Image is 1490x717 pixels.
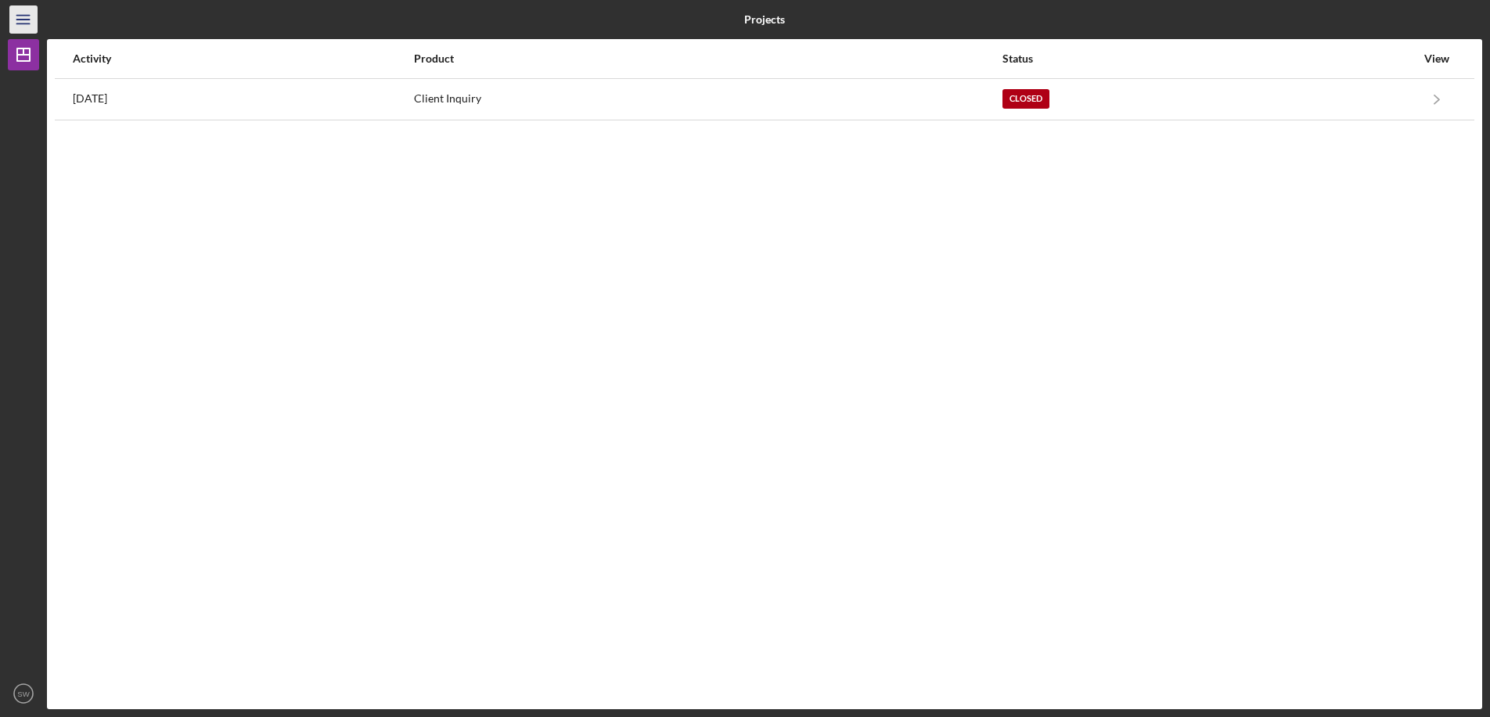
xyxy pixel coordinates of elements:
div: Client Inquiry [414,80,1001,119]
div: Status [1002,52,1416,65]
div: Activity [73,52,412,65]
div: View [1417,52,1456,65]
time: 2025-06-10 11:43 [73,92,107,105]
div: Closed [1002,89,1049,109]
div: Product [414,52,1001,65]
b: Projects [744,13,785,26]
button: SW [8,678,39,709]
text: SW [17,690,30,698]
